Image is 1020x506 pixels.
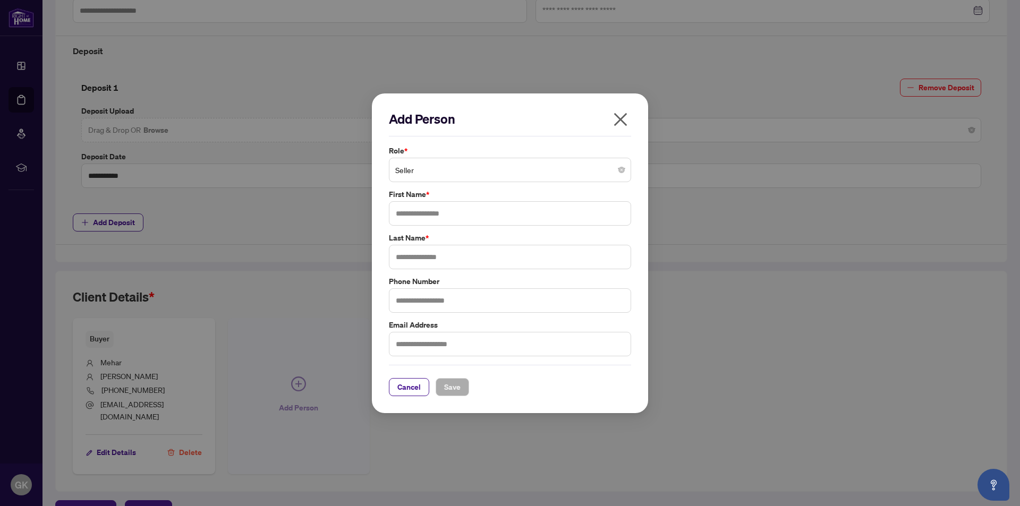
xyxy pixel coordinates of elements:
[389,188,631,200] label: First Name
[397,378,421,395] span: Cancel
[389,319,631,330] label: Email Address
[977,469,1009,501] button: Open asap
[389,275,631,287] label: Phone Number
[389,110,631,127] h2: Add Person
[389,232,631,244] label: Last Name
[395,160,625,180] span: Seller
[612,111,629,128] span: close
[389,145,631,157] label: Role
[389,378,429,396] button: Cancel
[618,167,625,173] span: close-circle
[436,378,469,396] button: Save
